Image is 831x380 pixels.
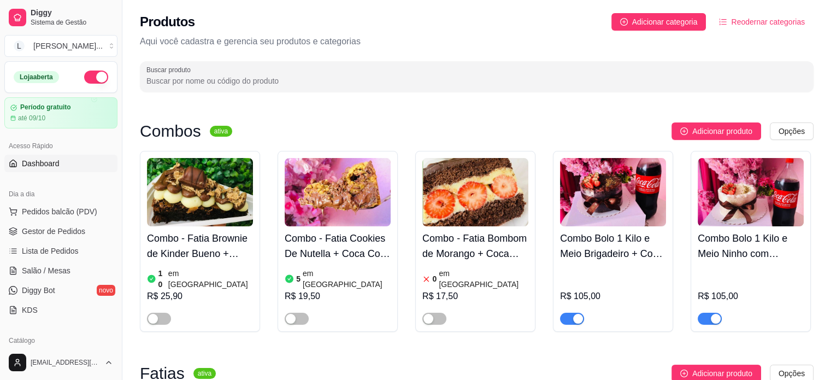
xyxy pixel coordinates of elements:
[22,206,97,217] span: Pedidos balcão (PDV)
[4,242,117,260] a: Lista de Pedidos
[193,368,216,379] sup: ativa
[22,305,38,315] span: KDS
[4,4,117,31] a: DiggySistema de Gestão
[439,268,528,290] article: em [GEOGRAPHIC_DATA]
[22,285,55,296] span: Diggy Bot
[4,203,117,220] button: Pedidos balcão (PDV)
[147,231,253,261] h4: Combo - Fatia Brownie de Kinder Bueno + Coca - Cola 200 ml
[4,155,117,172] a: Dashboard
[422,231,528,261] h4: Combo - Fatia Bombom de Morango + Coca Cola 200ml
[692,125,752,137] span: Adicionar produto
[14,40,25,51] span: L
[31,8,113,18] span: Diggy
[147,158,253,226] img: product-image
[719,18,727,26] span: ordered-list
[146,75,807,86] input: Buscar produto
[4,223,117,240] a: Gestor de Pedidos
[140,35,814,48] p: Aqui você cadastra e gerencia seu produtos e categorias
[4,35,117,57] button: Select a team
[4,301,117,319] a: KDS
[422,158,528,226] img: product-image
[770,122,814,140] button: Opções
[296,273,300,284] article: 5
[710,13,814,31] button: Reodernar categorias
[680,127,688,135] span: plus-circle
[422,290,528,303] div: R$ 17,50
[140,13,195,31] h2: Produtos
[731,16,805,28] span: Reodernar categorias
[31,18,113,27] span: Sistema de Gestão
[285,290,391,303] div: R$ 19,50
[560,231,666,261] h4: Combo Bolo 1 Kilo e Meio Brigadeiro + Coca Cola 2 litros Original
[84,71,108,84] button: Alterar Status
[698,231,804,261] h4: Combo Bolo 1 Kilo e Meio Ninho com Morango + Coca Cola 2 litros Original
[433,273,437,284] article: 0
[611,13,706,31] button: Adicionar categoria
[779,367,805,379] span: Opções
[303,268,391,290] article: em [GEOGRAPHIC_DATA]
[632,16,698,28] span: Adicionar categoria
[698,290,804,303] div: R$ 105,00
[4,282,117,299] a: Diggy Botnovo
[168,268,253,290] article: em [GEOGRAPHIC_DATA]
[698,158,804,226] img: product-image
[779,125,805,137] span: Opções
[4,137,117,155] div: Acesso Rápido
[14,71,59,83] div: Loja aberta
[18,114,45,122] article: até 09/10
[210,126,232,137] sup: ativa
[671,122,761,140] button: Adicionar produto
[692,367,752,379] span: Adicionar produto
[285,231,391,261] h4: Combo - Fatia Cookies De Nutella + Coca Cola 200ml
[22,265,70,276] span: Salão / Mesas
[22,226,85,237] span: Gestor de Pedidos
[147,290,253,303] div: R$ 25,90
[33,40,103,51] div: [PERSON_NAME] ...
[20,103,71,112] article: Período gratuito
[140,125,201,138] h3: Combos
[4,97,117,128] a: Período gratuitoaté 09/10
[4,185,117,203] div: Dia a dia
[22,158,60,169] span: Dashboard
[140,367,185,380] h3: Fatias
[560,158,666,226] img: product-image
[4,262,117,279] a: Salão / Mesas
[31,358,100,367] span: [EMAIL_ADDRESS][DOMAIN_NAME]
[680,370,688,377] span: plus-circle
[4,349,117,376] button: [EMAIL_ADDRESS][DOMAIN_NAME]
[158,268,166,290] article: 10
[146,65,195,74] label: Buscar produto
[620,18,628,26] span: plus-circle
[22,245,79,256] span: Lista de Pedidos
[560,290,666,303] div: R$ 105,00
[4,332,117,349] div: Catálogo
[285,158,391,226] img: product-image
